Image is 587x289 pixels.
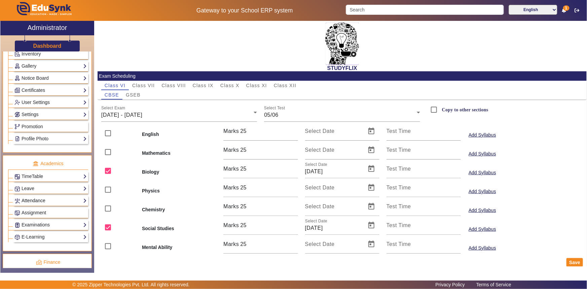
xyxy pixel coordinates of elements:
[468,169,497,177] button: Add Syllabus
[223,185,239,190] span: Marks
[305,147,335,153] mat-label: Select Date
[264,112,279,118] span: 05/06
[363,161,379,177] button: Open calendar
[14,123,87,131] a: Promotion
[325,23,359,65] img: 2da83ddf-6089-4dce-a9e2-416746467bdd
[387,130,461,138] input: Test Time
[305,224,362,232] input: Select Date
[223,147,239,153] span: Marks
[305,185,335,190] mat-label: Select Date
[126,93,141,97] span: GSEB
[468,150,497,158] button: Add Syllabus
[387,224,461,232] input: Test Time
[142,225,216,232] b: Social Studies
[142,131,216,138] b: English
[468,187,497,196] button: Add Syllabus
[101,112,142,118] span: [DATE] - [DATE]
[468,206,497,215] button: Add Syllabus
[0,21,94,35] a: Administrator
[142,244,216,251] b: Mental Ability
[14,209,87,217] a: Assignment
[105,83,125,88] span: Class VI
[387,185,411,190] mat-label: Test Time
[566,258,583,267] button: Save
[142,187,216,194] b: Physics
[387,168,461,176] input: Test Time
[274,83,296,88] span: Class XII
[72,281,190,288] p: © 2025 Zipper Technologies Pvt. Ltd. All rights reserved.
[223,241,239,247] span: Marks
[305,204,335,209] mat-label: Select Date
[468,244,497,252] button: Add Syllabus
[363,180,379,196] button: Open calendar
[142,150,216,157] b: Mathematics
[132,83,155,88] span: Class VII
[363,198,379,215] button: Open calendar
[36,259,42,265] img: finance.png
[305,168,362,176] input: Select Date
[363,236,379,252] button: Open calendar
[98,71,587,81] mat-card-header: Exam Scheduling
[8,160,88,167] p: Academics
[223,204,239,209] span: Marks
[363,142,379,158] button: Open calendar
[468,131,497,139] button: Add Syllabus
[142,169,216,176] b: Biology
[33,161,39,167] img: academic.png
[305,162,327,167] mat-label: Select Date
[305,219,327,223] mat-label: Select Date
[387,241,411,247] mat-label: Test Time
[15,211,20,216] img: Assignments.png
[223,166,239,172] span: Marks
[441,107,488,113] label: Copy to other sections
[22,210,46,215] span: Assignment
[387,149,461,157] input: Test Time
[387,222,411,228] mat-label: Test Time
[305,128,335,134] mat-label: Select Date
[150,7,339,14] h5: Gateway to your School ERP system
[28,24,67,32] h2: Administrator
[432,280,468,289] a: Privacy Policy
[305,241,335,247] mat-label: Select Date
[387,204,411,209] mat-label: Test Time
[346,5,504,15] input: Search
[223,128,239,134] span: Marks
[387,243,461,251] input: Test Time
[473,280,515,289] a: Terms of Service
[246,83,267,88] span: Class XI
[563,5,570,11] span: 1
[223,222,239,228] span: Marks
[101,106,125,110] mat-label: Select Exam
[387,205,461,213] input: Test Time
[33,43,62,49] h3: Dashboard
[161,83,186,88] span: Class VIII
[15,51,20,57] img: Inventory.png
[193,83,214,88] span: Class IX
[105,93,119,97] span: CBSE
[15,124,20,129] img: Branchoperations.png
[387,166,411,172] mat-label: Test Time
[14,50,87,58] a: Inventory
[33,42,62,49] a: Dashboard
[468,225,497,233] button: Add Syllabus
[22,124,43,129] span: Promotion
[363,123,379,139] button: Open calendar
[220,83,240,88] span: Class X
[387,128,411,134] mat-label: Test Time
[142,206,216,213] b: Chemistry
[98,65,587,71] h2: STUDYFLIX
[22,51,41,57] span: Inventory
[387,186,461,194] input: Test Time
[363,217,379,233] button: Open calendar
[8,259,88,266] p: Finance
[387,147,411,153] mat-label: Test Time
[264,106,285,110] mat-label: Select Test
